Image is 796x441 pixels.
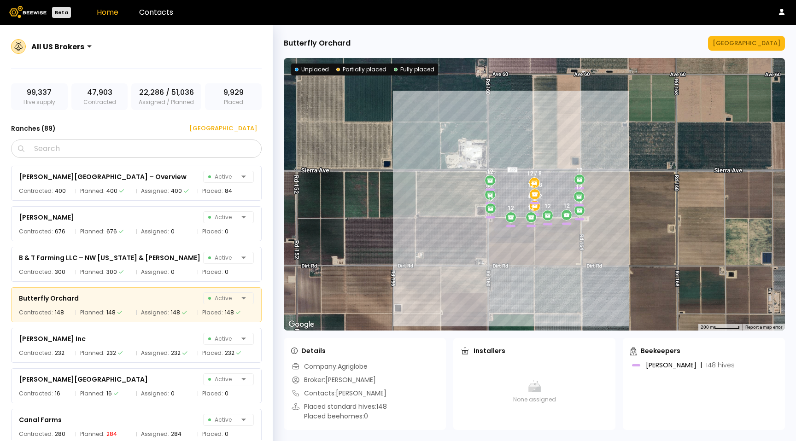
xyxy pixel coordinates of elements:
[487,168,493,175] div: 12
[745,325,782,330] a: Report a map error
[80,389,105,398] span: Planned:
[630,346,680,355] div: Beekeepers
[461,346,505,355] div: Installers
[208,212,238,223] span: Active
[106,429,117,439] div: 284
[55,348,64,358] div: 232
[9,6,47,18] img: Beewise logo
[19,389,53,398] span: Contracted:
[19,212,74,223] div: [PERSON_NAME]
[208,171,238,182] span: Active
[19,267,53,277] span: Contracted:
[528,205,534,211] div: 12
[698,324,743,331] button: Map Scale: 200 m per 52 pixels
[286,319,316,331] img: Google
[713,39,780,48] div: [GEOGRAPHIC_DATA]
[80,267,105,277] span: Planned:
[527,182,542,188] div: 12 / 8
[55,308,64,317] div: 148
[106,227,117,236] div: 676
[701,325,714,330] span: 200 m
[461,362,608,422] div: None assigned
[225,429,228,439] div: 0
[563,203,570,209] div: 12
[11,83,68,110] div: Hive supply
[225,227,228,236] div: 0
[71,83,128,110] div: Contracted
[171,348,181,358] div: 232
[80,227,105,236] span: Planned:
[225,267,228,277] div: 0
[183,124,257,133] div: [GEOGRAPHIC_DATA]
[19,293,79,304] div: Butterfly Orchard
[27,87,52,98] span: 99,337
[544,203,551,209] div: 12
[291,402,387,421] div: Placed standard hives: 148 Placed beehomes: 0
[19,186,53,196] span: Contracted:
[336,65,386,74] div: Partially placed
[141,348,169,358] span: Assigned:
[284,38,351,49] div: Butterfly Orchard
[19,429,53,439] span: Contracted:
[141,267,169,277] span: Assigned:
[171,186,182,196] div: 400
[208,414,238,425] span: Active
[19,252,200,263] div: B & T Farming LLC – NW [US_STATE] & [PERSON_NAME]
[202,227,223,236] span: Placed:
[202,308,223,317] span: Placed:
[225,186,232,196] div: 84
[55,186,66,196] div: 400
[394,65,434,74] div: Fully placed
[139,7,173,17] a: Contacts
[80,186,105,196] span: Planned:
[295,65,329,74] div: Unplaced
[141,389,169,398] span: Assigned:
[19,333,86,344] div: [PERSON_NAME] Inc
[171,267,175,277] div: 0
[106,389,112,398] div: 16
[52,7,71,18] div: Beta
[141,308,169,317] span: Assigned:
[97,7,118,17] a: Home
[708,36,785,51] button: [GEOGRAPHIC_DATA]
[141,429,169,439] span: Assigned:
[202,267,223,277] span: Placed:
[208,252,238,263] span: Active
[291,346,326,355] div: Details
[291,362,368,371] div: Company: Agriglobe
[178,121,262,136] button: [GEOGRAPHIC_DATA]
[576,167,583,174] div: 12
[171,429,181,439] div: 284
[291,389,386,398] div: Contacts: [PERSON_NAME]
[19,227,53,236] span: Contracted:
[205,83,262,110] div: Placed
[55,267,65,277] div: 300
[80,429,105,439] span: Planned:
[139,87,194,98] span: 22,286 / 51,036
[202,389,223,398] span: Placed:
[527,193,542,200] div: 4 / 12
[19,308,53,317] span: Contracted:
[19,171,187,182] div: [PERSON_NAME][GEOGRAPHIC_DATA] – Overview
[171,389,175,398] div: 0
[700,360,702,370] div: |
[576,184,582,191] div: 12
[80,348,105,358] span: Planned:
[106,267,117,277] div: 300
[202,429,223,439] span: Placed:
[706,360,735,370] span: 148 hives
[225,389,228,398] div: 0
[171,308,180,317] div: 148
[202,348,223,358] span: Placed:
[225,348,234,358] div: 232
[646,362,735,368] div: [PERSON_NAME]
[19,414,62,425] div: Canal Farms
[31,41,84,52] div: All US Brokers
[225,308,234,317] div: 148
[171,227,175,236] div: 0
[208,374,238,385] span: Active
[11,122,56,135] h3: Ranches ( 89 )
[131,83,201,110] div: Assigned / Planned
[106,348,116,358] div: 232
[286,319,316,331] a: Open this area in Google Maps (opens a new window)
